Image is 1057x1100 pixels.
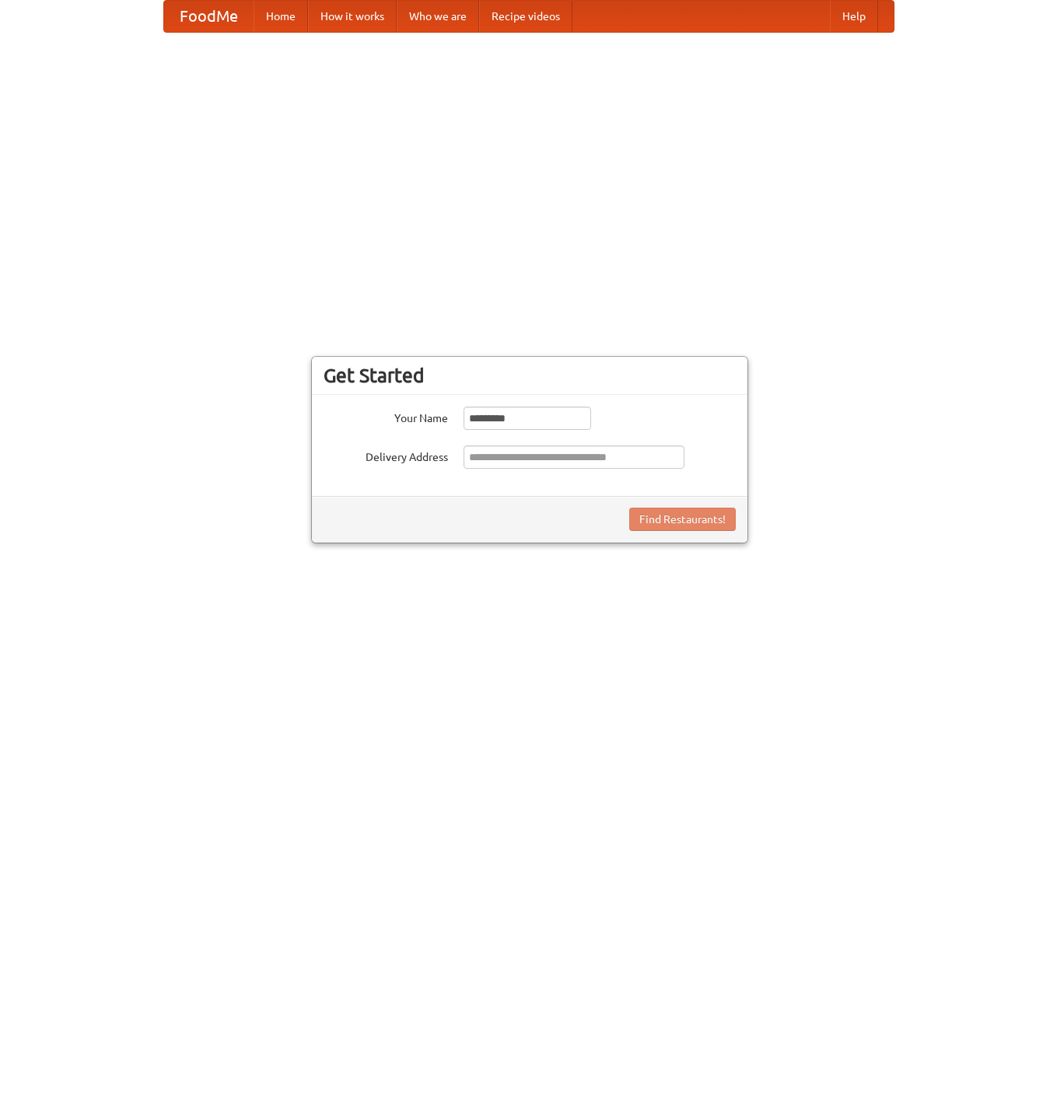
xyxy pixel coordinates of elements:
label: Delivery Address [324,445,448,465]
a: Who we are [397,1,479,32]
a: How it works [308,1,397,32]
a: Help [830,1,878,32]
a: FoodMe [164,1,254,32]
a: Recipe videos [479,1,572,32]
h3: Get Started [324,364,736,387]
label: Your Name [324,407,448,426]
a: Home [254,1,308,32]
button: Find Restaurants! [629,508,736,531]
